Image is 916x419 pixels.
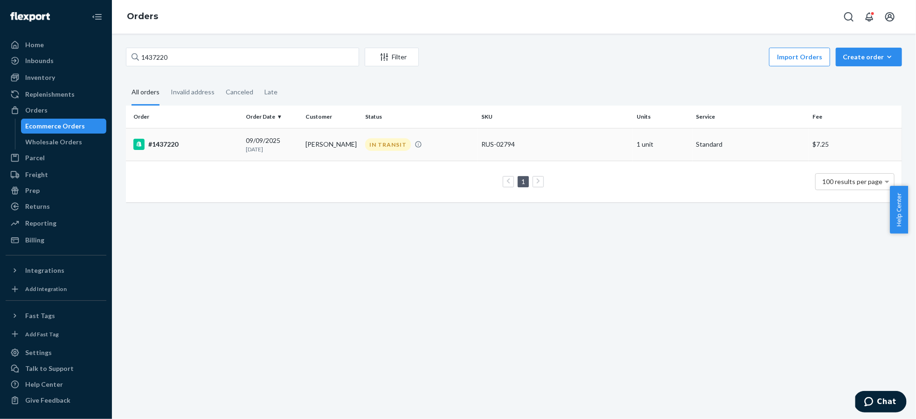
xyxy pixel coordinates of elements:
[6,263,106,278] button: Integrations
[769,48,830,66] button: Import Orders
[25,170,48,179] div: Freight
[25,330,59,338] div: Add Fast Tag
[25,235,44,245] div: Billing
[21,119,107,134] a: Ecommerce Orders
[25,380,63,389] div: Help Center
[843,52,895,62] div: Create order
[6,183,106,198] a: Prep
[25,219,56,228] div: Reporting
[119,3,166,30] ol: breadcrumbs
[264,80,278,104] div: Late
[243,106,302,128] th: Order Date
[88,7,106,26] button: Close Navigation
[25,56,54,65] div: Inbounds
[696,140,805,149] p: Standard
[25,153,45,163] div: Parcel
[6,377,106,392] a: Help Center
[6,233,106,248] a: Billing
[6,199,106,214] a: Returns
[25,285,67,293] div: Add Integration
[126,48,359,66] input: Search orders
[25,73,55,82] div: Inventory
[226,80,253,104] div: Canceled
[21,135,107,149] a: Wholesale Orders
[365,138,411,151] div: IN TRANSIT
[6,167,106,182] a: Freight
[6,345,106,360] a: Settings
[25,396,70,405] div: Give Feedback
[6,103,106,118] a: Orders
[6,216,106,231] a: Reporting
[6,150,106,165] a: Parcel
[6,53,106,68] a: Inbounds
[25,364,74,373] div: Talk to Support
[6,282,106,297] a: Add Integration
[809,128,902,161] td: $7.25
[520,178,527,185] a: Page 1 is your current page
[25,90,75,99] div: Replenishments
[10,12,50,21] img: Flexport logo
[25,311,55,320] div: Fast Tags
[365,52,418,62] div: Filter
[25,106,48,115] div: Orders
[361,106,478,128] th: Status
[246,145,298,153] p: [DATE]
[25,186,40,195] div: Prep
[6,361,106,376] button: Talk to Support
[840,7,858,26] button: Open Search Box
[26,137,83,147] div: Wholesale Orders
[6,327,106,342] a: Add Fast Tag
[127,11,158,21] a: Orders
[25,266,64,275] div: Integrations
[693,106,809,128] th: Service
[25,348,52,357] div: Settings
[26,121,85,131] div: Ecommerce Orders
[6,393,106,408] button: Give Feedback
[823,178,883,185] span: 100 results per page
[809,106,902,128] th: Fee
[633,128,693,161] td: 1 unit
[246,136,298,153] div: 09/09/2025
[25,202,50,211] div: Returns
[6,70,106,85] a: Inventory
[478,106,633,128] th: SKU
[302,128,361,161] td: [PERSON_NAME]
[171,80,215,104] div: Invalid address
[305,113,358,121] div: Customer
[126,106,243,128] th: Order
[6,87,106,102] a: Replenishments
[365,48,419,66] button: Filter
[890,186,908,234] button: Help Center
[132,80,160,106] div: All orders
[25,40,44,50] div: Home
[6,37,106,52] a: Home
[481,140,629,149] div: RUS-02794
[6,308,106,323] button: Fast Tags
[633,106,693,128] th: Units
[881,7,899,26] button: Open account menu
[860,7,879,26] button: Open notifications
[133,139,239,150] div: #1437220
[855,391,907,414] iframe: Opens a widget where you can chat to one of our agents
[836,48,902,66] button: Create order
